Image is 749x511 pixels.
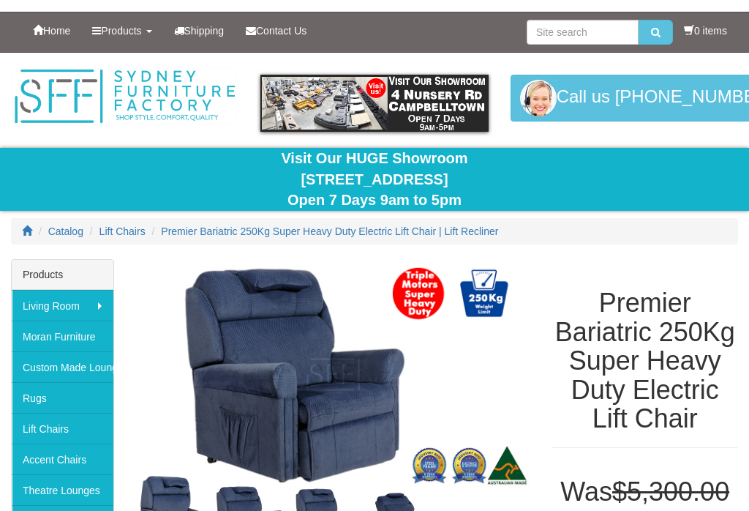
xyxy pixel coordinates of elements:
[161,214,498,225] a: Premier Bariatric 250Kg Super Heavy Duty Electric Lift Chair | Lift Recliner
[101,13,141,25] span: Products
[81,1,162,37] a: Products
[260,63,488,120] img: showroom.gif
[12,248,113,278] div: Products
[552,277,738,422] h1: Premier Bariatric 250Kg Super Heavy Duty Electric Lift Chair
[527,8,639,33] input: Site search
[48,214,83,225] a: Catalog
[184,13,225,25] span: Shipping
[684,12,727,26] li: 0 items
[12,463,113,493] a: Theatre Lounges
[12,340,113,370] a: Custom Made Lounges
[99,214,146,225] a: Lift Chairs
[612,465,729,495] del: $5,300.00
[11,136,738,199] div: Visit Our HUGE Showroom [STREET_ADDRESS] Open 7 Days 9am to 5pm
[235,1,317,37] a: Contact Us
[12,432,113,463] a: Accent Chairs
[12,401,113,432] a: Lift Chairs
[12,309,113,340] a: Moran Furniture
[11,56,238,114] img: Sydney Furniture Factory
[12,278,113,309] a: Living Room
[43,13,70,25] span: Home
[256,13,306,25] span: Contact Us
[22,1,81,37] a: Home
[12,370,113,401] a: Rugs
[163,1,236,37] a: Shipping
